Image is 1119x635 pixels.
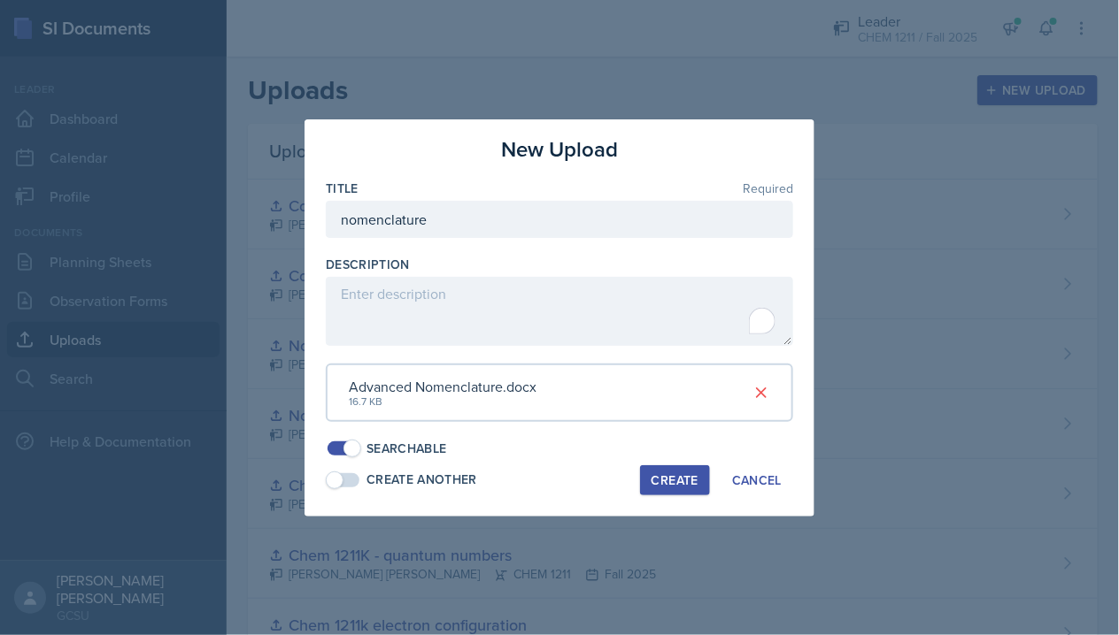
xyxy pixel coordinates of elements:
[732,473,782,487] div: Cancel
[326,277,793,346] textarea: To enrich screen reader interactions, please activate Accessibility in Grammarly extension settings
[640,465,710,495] button: Create
[349,394,536,409] div: 16.7 KB
[326,201,793,238] input: Enter title
[326,256,410,273] label: Description
[721,465,793,495] button: Cancel
[367,440,447,458] div: Searchable
[326,180,359,197] label: Title
[652,473,698,487] div: Create
[501,134,618,165] h3: New Upload
[349,376,536,397] div: Advanced Nomenclature.docx
[367,471,477,489] div: Create Another
[743,182,793,195] span: Required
